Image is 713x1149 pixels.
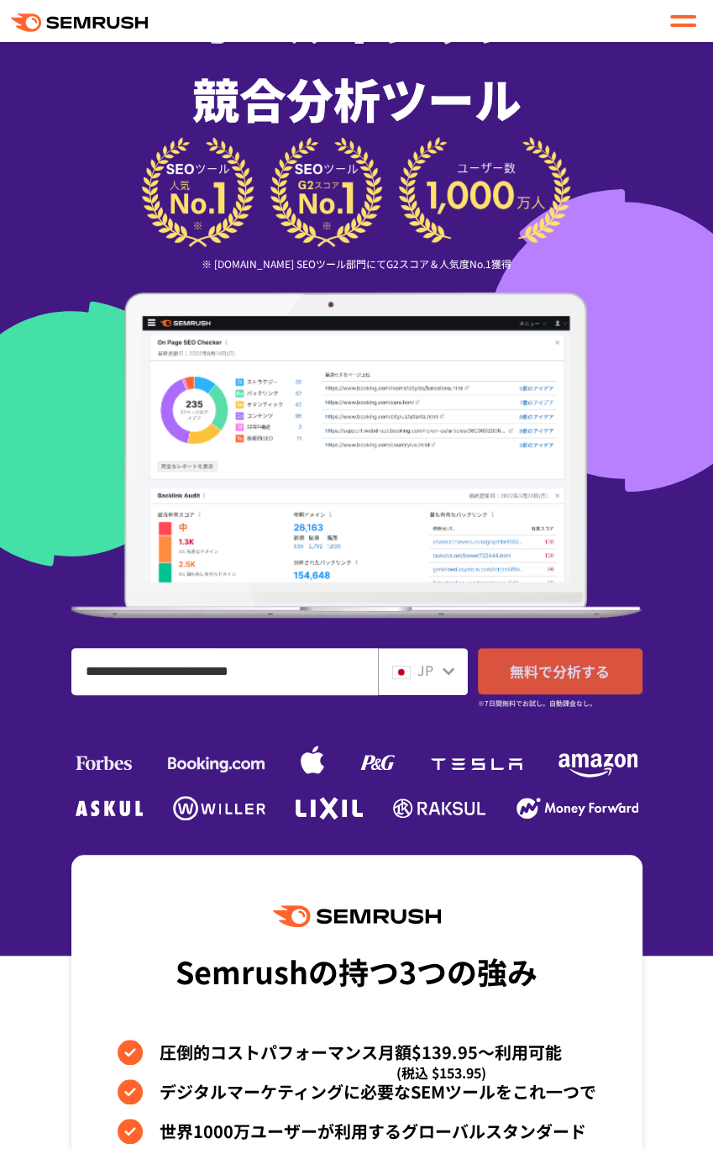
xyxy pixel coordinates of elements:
[417,660,433,680] span: JP
[118,1077,596,1106] li: デジタルマーケティングに必要なSEMツールをこれ一つで
[118,1037,596,1067] li: 圧倒的コストパフォーマンス月額$139.95〜利用可能
[478,648,642,694] a: 無料で分析する
[273,905,441,928] img: Semrush
[396,1058,485,1088] span: (税込 $153.95)
[72,649,377,694] input: ドメイン、キーワードまたはURLを入力してください
[510,661,610,682] span: 無料で分析する
[71,256,642,271] div: ※ [DOMAIN_NAME] SEOツール部門にてG2スコア＆人気度No.1獲得
[176,940,537,1002] div: Semrushの持つ3つの強み
[478,695,596,711] small: ※7日間無料でお試し。自動課金なし。
[118,1116,596,1146] li: 世界1000万ユーザーが利用するグローバルスタンダード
